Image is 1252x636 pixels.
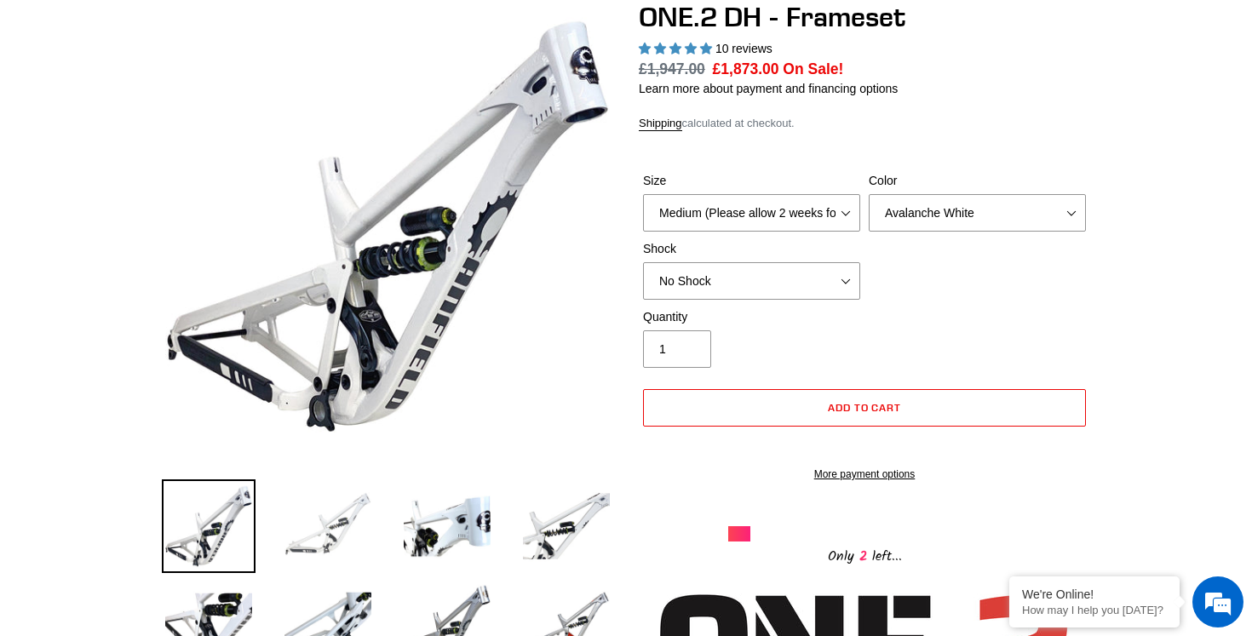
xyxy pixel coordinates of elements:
[639,117,682,131] a: Shipping
[783,58,843,80] span: On Sale!
[643,240,860,258] label: Shock
[520,479,613,573] img: Load image into Gallery viewer, ONE.2 DH - Frameset
[869,172,1086,190] label: Color
[639,60,705,77] s: £1,947.00
[55,85,97,128] img: d_696896380_company_1647369064580_696896380
[643,389,1086,427] button: Add to cart
[639,1,1090,33] h1: ONE.2 DH - Frameset
[1022,587,1167,601] div: We're Online!
[643,308,860,326] label: Quantity
[639,82,898,95] a: Learn more about payment and financing options
[162,479,256,573] img: Load image into Gallery viewer, ONE.2 DH - Frameset
[1022,604,1167,616] p: How may I help you today?
[114,95,312,117] div: Chat with us now
[9,441,324,501] textarea: Type your message and hit 'Enter'
[639,115,1090,132] div: calculated at checkout.
[728,541,1001,568] div: Only left...
[854,546,872,567] span: 2
[99,203,235,375] span: We're online!
[643,467,1086,482] a: More payment options
[639,42,715,55] span: 5.00 stars
[828,401,902,414] span: Add to cart
[715,42,772,55] span: 10 reviews
[281,479,375,573] img: Load image into Gallery viewer, ONE.2 DH - Frameset
[713,60,779,77] span: £1,873.00
[643,172,860,190] label: Size
[279,9,320,49] div: Minimize live chat window
[19,94,44,119] div: Navigation go back
[400,479,494,573] img: Load image into Gallery viewer, ONE.2 DH - Frameset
